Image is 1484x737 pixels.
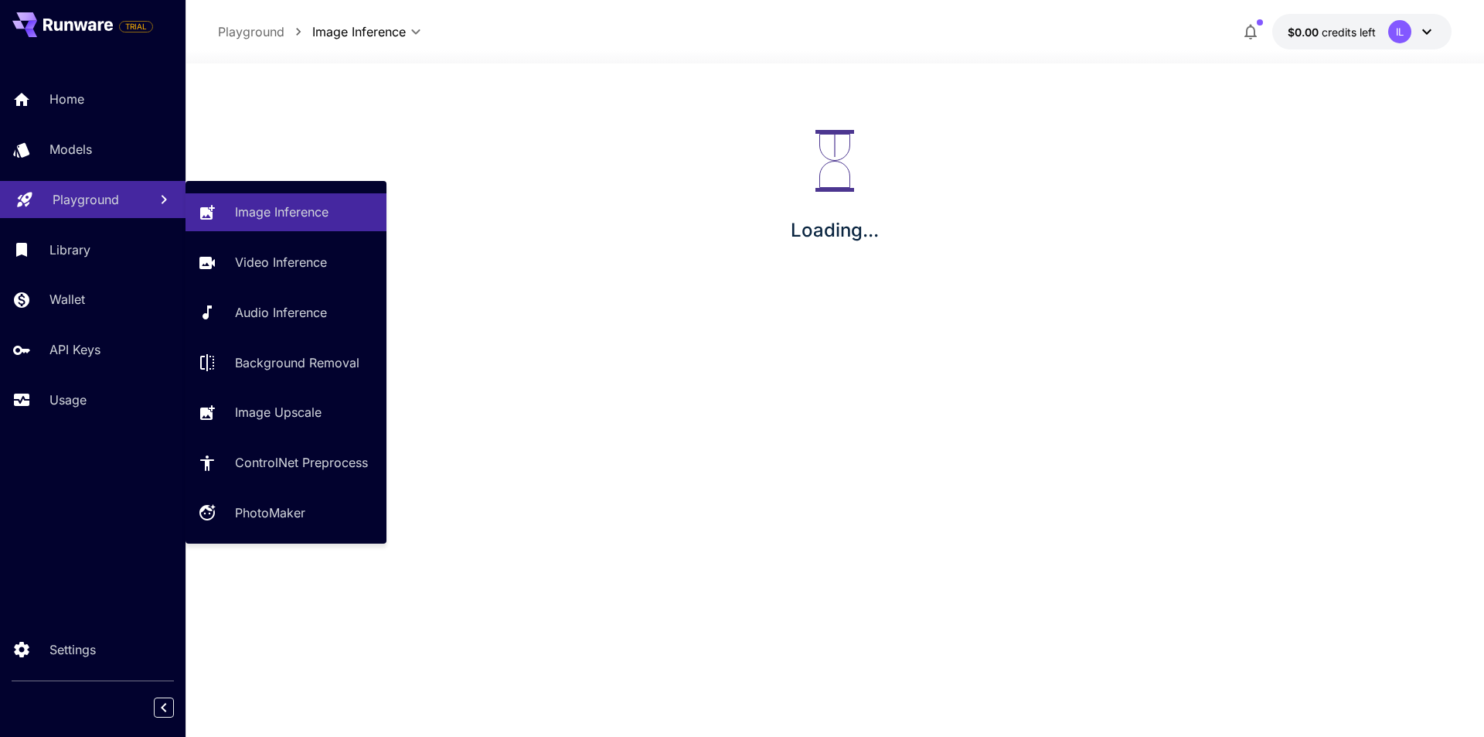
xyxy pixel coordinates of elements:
p: Image Inference [235,203,328,221]
p: Home [49,90,84,108]
div: IL [1388,20,1411,43]
p: Background Removal [235,353,359,372]
a: PhotoMaker [185,494,386,532]
div: Collapse sidebar [165,694,185,722]
p: Wallet [49,290,85,309]
p: API Keys [49,340,100,359]
p: Usage [49,391,87,409]
p: Video Inference [235,253,327,271]
p: ControlNet Preprocess [235,453,368,472]
a: Image Inference [185,193,386,231]
a: Audio Inference [185,294,386,332]
button: $0.00 [1272,14,1452,49]
p: Models [49,140,92,159]
div: $0.00 [1288,24,1376,40]
span: credits left [1322,26,1376,39]
p: Playground [53,190,119,209]
p: Settings [49,640,96,659]
a: Background Removal [185,343,386,381]
span: Image Inference [312,22,406,41]
a: Image Upscale [185,394,386,432]
p: Playground [218,22,284,41]
p: Library [49,241,90,259]
span: Add your payment card to enable full platform functionality. [119,17,153,36]
p: Loading... [791,217,879,244]
span: $0.00 [1288,26,1322,39]
nav: breadcrumb [218,22,312,41]
p: Image Upscale [235,403,322,421]
button: Collapse sidebar [154,698,174,718]
span: TRIAL [120,21,152,32]
p: PhotoMaker [235,503,305,522]
a: Video Inference [185,244,386,281]
p: Audio Inference [235,303,327,322]
a: ControlNet Preprocess [185,444,386,482]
